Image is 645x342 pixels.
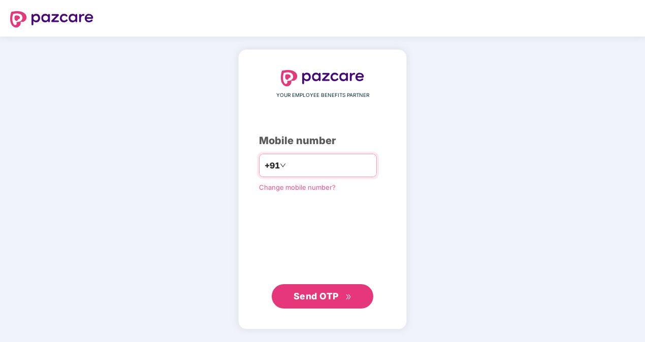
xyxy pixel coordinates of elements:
img: logo [281,70,364,86]
span: Send OTP [294,291,339,301]
span: YOUR EMPLOYEE BENEFITS PARTNER [276,91,369,99]
span: double-right [345,294,352,300]
span: down [280,162,286,168]
button: Send OTPdouble-right [272,284,373,309]
a: Change mobile number? [259,183,336,191]
div: Mobile number [259,133,386,149]
span: +91 [265,159,280,172]
img: logo [10,11,93,27]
